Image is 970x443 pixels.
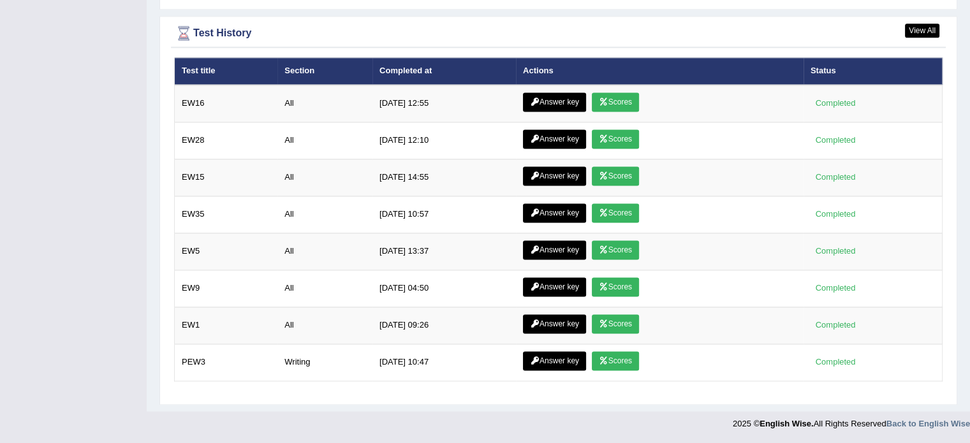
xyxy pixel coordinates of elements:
[804,57,943,84] th: Status
[523,240,586,259] a: Answer key
[175,159,278,196] td: EW15
[760,419,813,428] strong: English Wise.
[592,240,639,259] a: Scores
[175,85,278,122] td: EW16
[277,344,372,381] td: Writing
[277,233,372,270] td: All
[811,318,860,331] div: Completed
[372,159,516,196] td: [DATE] 14:55
[277,122,372,159] td: All
[174,24,943,43] div: Test History
[905,24,939,38] a: View All
[277,270,372,307] td: All
[372,307,516,344] td: [DATE] 09:26
[372,233,516,270] td: [DATE] 13:37
[523,277,586,296] a: Answer key
[277,159,372,196] td: All
[372,270,516,307] td: [DATE] 04:50
[523,203,586,222] a: Answer key
[592,203,639,222] a: Scores
[811,244,860,258] div: Completed
[523,92,586,112] a: Answer key
[592,92,639,112] a: Scores
[811,170,860,184] div: Completed
[175,270,278,307] td: EW9
[811,281,860,294] div: Completed
[886,419,970,428] a: Back to English Wise
[277,307,372,344] td: All
[372,57,516,84] th: Completed at
[523,166,586,185] a: Answer key
[811,355,860,368] div: Completed
[811,207,860,221] div: Completed
[372,85,516,122] td: [DATE] 12:55
[175,344,278,381] td: PEW3
[811,96,860,110] div: Completed
[811,133,860,147] div: Completed
[277,85,372,122] td: All
[523,351,586,370] a: Answer key
[175,196,278,233] td: EW35
[592,166,639,185] a: Scores
[592,277,639,296] a: Scores
[175,122,278,159] td: EW28
[372,196,516,233] td: [DATE] 10:57
[372,122,516,159] td: [DATE] 12:10
[733,411,970,430] div: 2025 © All Rights Reserved
[523,129,586,149] a: Answer key
[372,344,516,381] td: [DATE] 10:47
[277,196,372,233] td: All
[592,351,639,370] a: Scores
[175,57,278,84] th: Test title
[523,314,586,333] a: Answer key
[175,233,278,270] td: EW5
[277,57,372,84] th: Section
[592,129,639,149] a: Scores
[175,307,278,344] td: EW1
[592,314,639,333] a: Scores
[516,57,804,84] th: Actions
